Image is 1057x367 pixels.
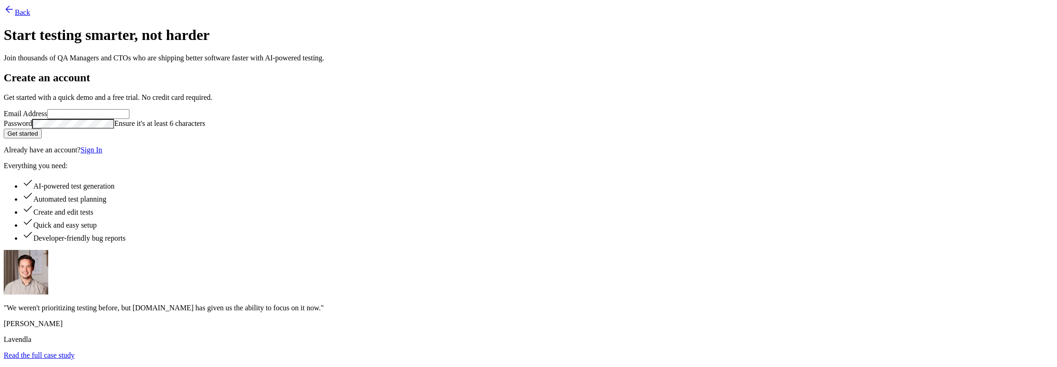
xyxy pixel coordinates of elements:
h2: Create an account [4,72,1053,84]
p: "We weren't prioritizing testing before, but [DOMAIN_NAME] has given us the ability to focus on i... [4,304,1053,312]
a: Back [4,8,30,16]
span: Ensure it's at least 6 characters [114,119,205,127]
input: Email Address [47,109,129,119]
input: PasswordEnsure it's at least 6 characters [32,119,114,129]
p: Lavendla [4,335,1053,344]
p: [PERSON_NAME] [4,320,1053,328]
img: User avatar [4,250,48,295]
label: Password [4,119,205,127]
p: Already have an account? [4,146,1053,154]
p: Get started with a quick demo and a free trial. No credit card required. [4,93,1053,102]
li: Automated test planning [22,190,1053,203]
p: Join thousands of QA Managers and CTOs who are shipping better software faster with AI-powered te... [4,54,1053,62]
button: Get started [4,129,42,138]
li: Quick and easy setup [22,216,1053,229]
li: AI-powered test generation [22,177,1053,190]
p: Everything you need: [4,162,1053,170]
span: not harder [141,26,210,43]
h1: Start testing smarter, [4,26,1053,44]
a: Read the full case study [4,351,75,359]
a: Sign In [81,146,102,154]
li: Create and edit tests [22,203,1053,216]
label: Email Address [4,110,129,118]
li: Developer-friendly bug reports [22,229,1053,242]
